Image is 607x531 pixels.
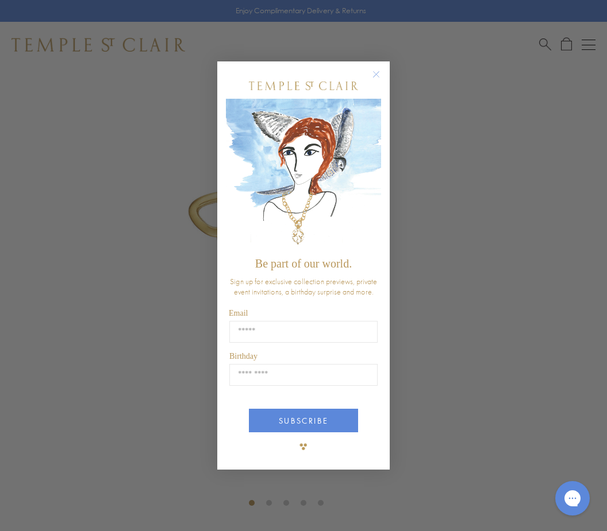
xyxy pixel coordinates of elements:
[229,321,378,343] input: Email
[375,73,389,87] button: Close dialog
[550,477,596,520] iframe: Gorgias live chat messenger
[249,409,358,432] button: SUBSCRIBE
[292,435,315,458] img: TSC
[249,82,358,90] img: Temple St. Clair
[229,309,248,317] span: Email
[230,276,377,297] span: Sign up for exclusive collection previews, private event invitations, a birthday surprise and more.
[229,352,258,361] span: Birthday
[255,257,352,270] span: Be part of our world.
[226,99,381,252] img: c4a9eb12-d91a-4d4a-8ee0-386386f4f338.jpeg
